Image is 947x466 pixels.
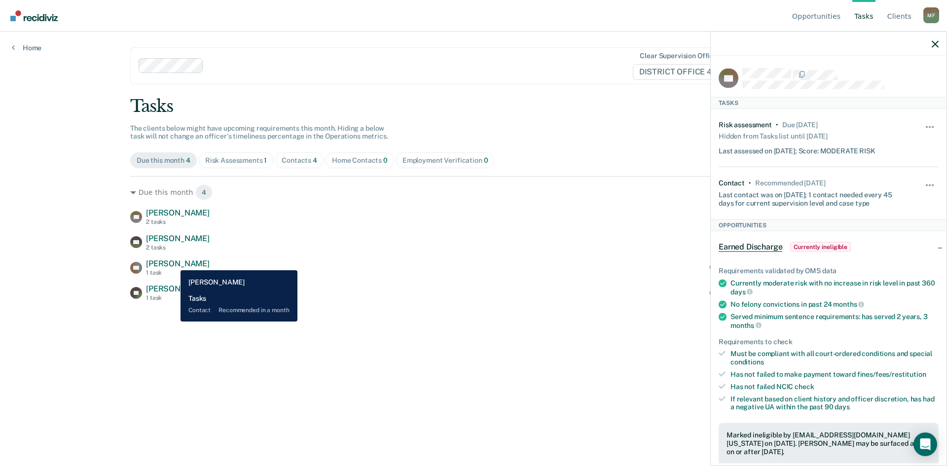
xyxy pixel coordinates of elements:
div: If relevant based on client history and officer discretion, has had a negative UA within the past 90 [730,394,939,411]
div: Currently moderate risk with no increase in risk level in past 360 [730,279,939,296]
span: fines/fees/restitution [857,370,926,378]
div: 2 tasks [146,218,210,225]
span: [PERSON_NAME] [146,259,210,268]
span: check [795,382,814,390]
span: [PERSON_NAME] [146,234,210,243]
span: Earned Discharge [719,242,782,252]
span: 1 [264,156,267,164]
div: Tasks [130,96,817,116]
span: The clients below might have upcoming requirements this month. Hiding a below task will not chang... [130,124,388,141]
div: Open Intercom Messenger [913,432,937,456]
div: Requirements to check [719,337,939,346]
span: months [730,321,762,329]
div: Clear supervision officers [640,52,724,60]
span: 4 [186,156,190,164]
button: Profile dropdown button [923,7,939,23]
a: Home [12,43,41,52]
span: [PERSON_NAME] [146,208,210,217]
span: days [835,403,849,411]
span: 0 [484,156,488,164]
div: Home Contacts [332,156,388,165]
div: Opportunities [711,219,947,231]
div: Contact recommended in a month [709,263,817,272]
div: Has not failed to make payment toward [730,370,939,378]
span: months [833,300,864,308]
div: Must be compliant with all court-ordered conditions and special [730,350,939,366]
div: Contact [719,179,745,187]
div: Due this month [137,156,190,165]
div: Recommended in 17 days [755,179,825,187]
div: 1 task [146,294,210,301]
div: Earned DischargeCurrently ineligible [711,231,947,263]
div: Last contact was on [DATE]; 1 contact needed every 45 days for current supervision level and case... [719,187,902,208]
div: Risk assessment [719,120,772,129]
div: Due this month [130,184,817,200]
div: Served minimum sentence requirements: has served 2 years, 3 [730,313,939,329]
div: Marked ineligible by [EMAIL_ADDRESS][DOMAIN_NAME][US_STATE] on [DATE]. [PERSON_NAME] may be surfa... [727,431,931,456]
div: • [749,179,751,187]
img: Recidiviz [10,10,58,21]
div: Has not failed NCIC [730,382,939,391]
div: 1 task [146,269,210,276]
div: M F [923,7,939,23]
span: days [730,287,753,295]
div: Employment Verification [402,156,488,165]
div: Risk Assessments [205,156,267,165]
div: Last assessed on [DATE]; Score: MODERATE RISK [719,143,875,155]
span: 4 [195,184,213,200]
span: 4 [313,156,317,164]
span: DISTRICT OFFICE 4 [633,64,726,80]
div: Tasks [711,97,947,108]
span: 0 [383,156,388,164]
div: Requirements validated by OMS data [719,267,939,275]
div: Contacts [282,156,317,165]
div: • [776,120,778,129]
div: Due 7 months ago [782,120,818,129]
span: conditions [730,358,764,366]
div: 2 tasks [146,244,210,251]
div: Contact recommended in a month [709,289,817,297]
div: Hidden from Tasks list until [DATE] [719,129,828,143]
span: [PERSON_NAME] [146,284,210,293]
div: No felony convictions in past 24 [730,300,939,309]
span: Currently ineligible [790,242,851,252]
